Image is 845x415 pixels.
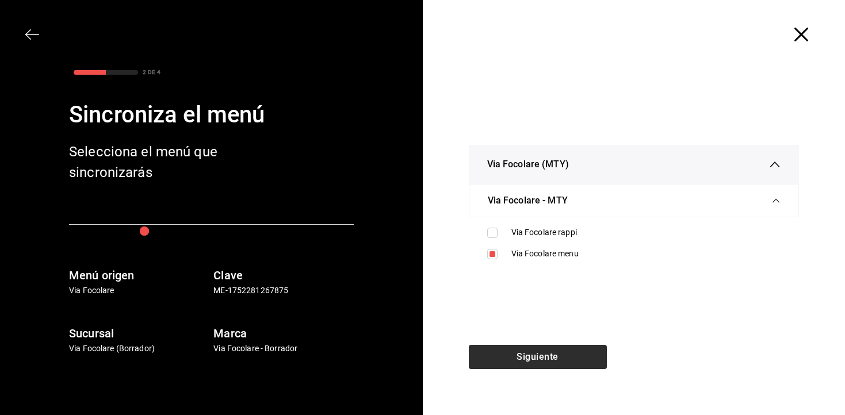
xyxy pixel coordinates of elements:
[487,157,569,171] span: Via Focolare (MTY)
[143,68,160,76] div: 2 DE 4
[213,343,353,355] p: Via Focolare - Borrador
[511,226,781,239] div: Via Focolare rappi
[469,345,607,369] button: Siguiente
[213,285,353,297] p: ME-1752281267875
[69,343,209,355] p: Via Focolare (Borrador)
[511,248,781,260] div: Via Focolare menu
[69,98,354,132] div: Sincroniza el menú
[213,266,353,285] h6: Clave
[69,324,209,343] h6: Sucursal
[69,266,209,285] h6: Menú origen
[69,141,253,183] div: Selecciona el menú que sincronizarás
[488,194,568,207] span: Via Focolare - MTY
[213,324,353,343] h6: Marca
[69,285,209,297] p: Via Focolare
